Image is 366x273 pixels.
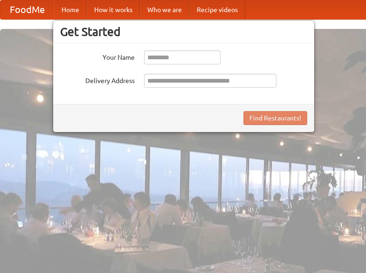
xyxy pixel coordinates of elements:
[60,50,135,62] label: Your Name
[54,0,87,19] a: Home
[140,0,189,19] a: Who we are
[60,74,135,85] label: Delivery Address
[189,0,245,19] a: Recipe videos
[60,25,307,39] h3: Get Started
[243,111,307,125] button: Find Restaurants!
[87,0,140,19] a: How it works
[0,0,54,19] a: FoodMe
